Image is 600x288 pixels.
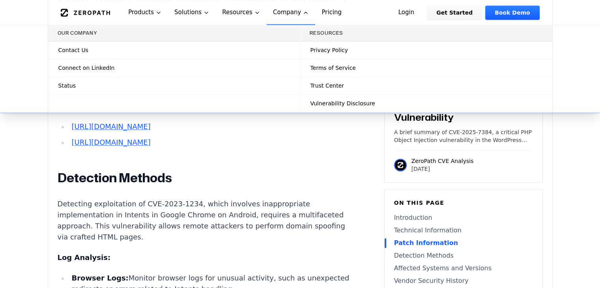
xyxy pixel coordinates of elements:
span: Privacy Policy [310,46,348,54]
p: Detecting exploitation of CVE-2023-1234, which involves inappropriate implementation in Intents i... [58,198,351,243]
a: Status [48,77,300,94]
a: Detection Methods [394,251,533,260]
strong: Browser Logs: [71,274,128,282]
a: [URL][DOMAIN_NAME] [71,138,150,146]
img: ZeroPath CVE Analysis [394,159,407,171]
p: ZeroPath CVE Analysis [411,157,474,165]
a: Book Demo [485,6,539,20]
a: Patch Information [394,238,533,248]
a: Get Started [427,6,482,20]
h3: WordPress Contact Form Entries Plugin CVE-2025-7384: Brief Summary of Critical PHP Object Injecti... [394,60,533,123]
p: [DATE] [411,165,474,173]
h3: Our Company [58,30,290,36]
span: Contact Us [58,46,88,54]
h3: Resources [310,30,543,36]
a: Contact Us [48,41,300,59]
a: Terms of Service [300,59,552,77]
p: A brief summary of CVE-2025-7384, a critical PHP Object Injection vulnerability in the WordPress ... [394,128,533,144]
a: Vendor Security History [394,276,533,286]
span: Trust Center [310,82,344,90]
a: Introduction [394,213,533,223]
span: Status [58,82,76,90]
a: [URL][DOMAIN_NAME] [71,122,150,131]
h2: Detection Methods [58,170,351,186]
a: Login [389,6,424,20]
a: Technical Information [394,226,533,235]
a: Affected Systems and Versions [394,264,533,273]
a: Vulnerability Disclosure [300,95,552,112]
span: Connect on LinkedIn [58,64,115,72]
h6: On this page [394,199,533,207]
a: Connect on LinkedIn [48,59,300,77]
span: Terms of Service [310,64,356,72]
strong: Log Analysis: [58,253,111,262]
span: Vulnerability Disclosure [310,99,375,107]
a: Privacy Policy [300,41,552,59]
a: Trust Center [300,77,552,94]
